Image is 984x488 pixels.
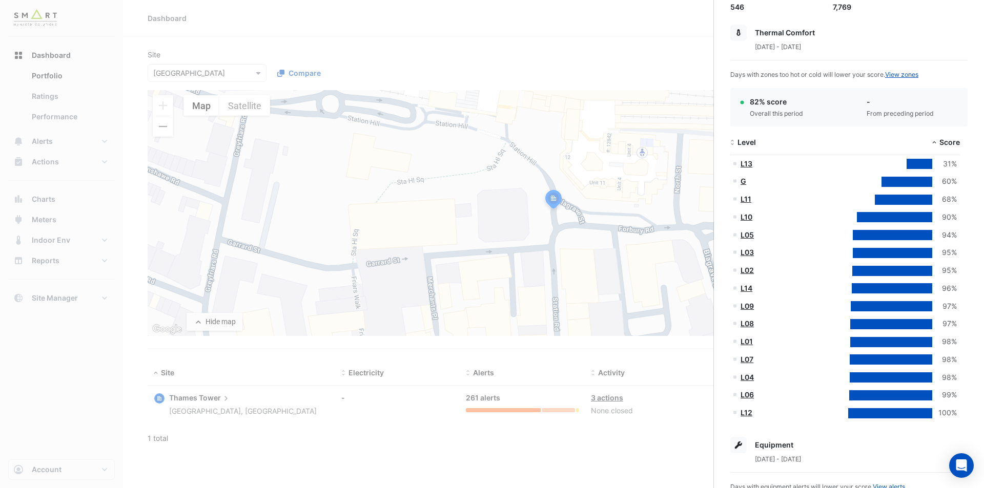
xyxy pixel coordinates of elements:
[932,372,957,384] div: 98%
[741,319,754,328] a: L08
[755,455,801,463] span: [DATE] - [DATE]
[741,302,754,310] a: L09
[755,440,793,449] span: Equipment
[932,407,957,419] div: 100%
[885,71,918,78] a: View zones
[741,248,754,257] a: L03
[932,318,957,330] div: 97%
[932,283,957,294] div: 96%
[932,194,957,205] div: 68%
[932,354,957,366] div: 98%
[741,390,754,399] a: L06
[750,109,803,118] div: Overall this period
[741,159,752,168] a: L13
[932,389,957,401] div: 99%
[932,336,957,348] div: 98%
[867,109,934,118] div: From preceding period
[932,301,957,312] div: 97%
[741,213,752,221] a: L10
[737,138,756,146] span: Level
[932,211,957,223] div: 90%
[755,43,801,51] span: [DATE] - [DATE]
[741,284,752,292] a: L14
[741,408,752,417] a: L12
[932,176,957,187] div: 60%
[755,28,815,37] span: Thermal Comfort
[949,453,974,478] div: Open Intercom Messenger
[741,337,753,346] a: L01
[741,355,753,364] a: L07
[932,247,957,259] div: 95%
[932,229,957,241] div: 94%
[833,2,927,12] div: 7,769
[939,138,960,146] span: Score
[730,2,825,12] div: 546
[741,195,751,203] a: L11
[932,265,957,277] div: 95%
[867,96,934,107] div: -
[750,96,803,107] div: 82% score
[932,158,957,170] div: 31%
[730,71,918,78] span: Days with zones too hot or cold will lower your score.
[741,177,746,185] a: G
[741,230,754,239] a: L05
[741,266,754,274] a: L02
[741,373,754,381] a: L04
